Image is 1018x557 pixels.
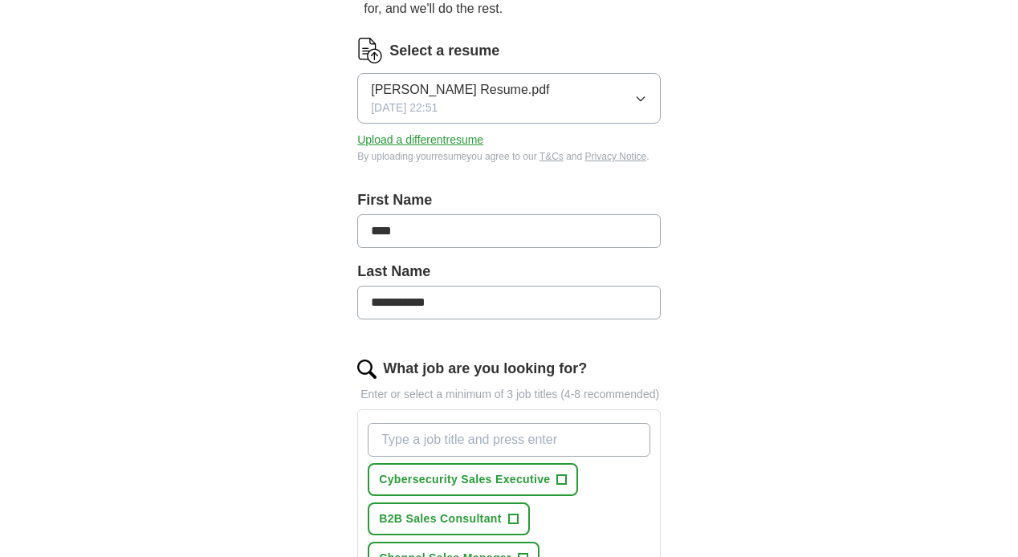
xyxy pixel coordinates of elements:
[371,100,438,116] span: [DATE] 22:51
[379,510,501,527] span: B2B Sales Consultant
[368,463,578,496] button: Cybersecurity Sales Executive
[357,132,483,148] button: Upload a differentresume
[357,189,661,211] label: First Name
[357,386,661,403] p: Enter or select a minimum of 3 job titles (4-8 recommended)
[357,261,661,283] label: Last Name
[368,423,650,457] input: Type a job title and press enter
[383,358,587,380] label: What job are you looking for?
[379,471,550,488] span: Cybersecurity Sales Executive
[357,38,383,63] img: CV Icon
[585,151,647,162] a: Privacy Notice
[371,80,549,100] span: [PERSON_NAME] Resume.pdf
[540,151,564,162] a: T&Cs
[357,360,377,379] img: search.png
[389,40,499,62] label: Select a resume
[357,149,661,164] div: By uploading your resume you agree to our and .
[357,73,661,124] button: [PERSON_NAME] Resume.pdf[DATE] 22:51
[368,502,529,535] button: B2B Sales Consultant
